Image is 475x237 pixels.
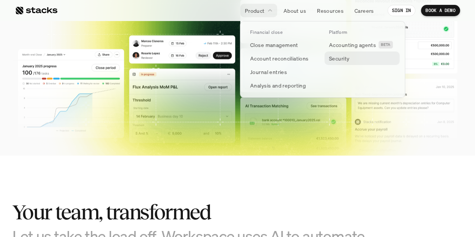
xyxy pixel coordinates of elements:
[246,38,321,51] a: Close management
[12,201,388,224] h2: Your team, transformed
[329,30,347,35] p: Platform
[283,7,306,15] p: About us
[324,38,400,51] a: Accounting agentsBETA
[421,5,460,16] a: BOOK A DEMO
[250,41,298,49] p: Close management
[279,4,311,17] a: About us
[329,41,376,49] p: Accounting agents
[425,8,455,13] p: BOOK A DEMO
[246,78,321,92] a: Analysis and reporting
[354,7,374,15] p: Careers
[312,4,348,17] a: Resources
[250,68,287,76] p: Journal entries
[350,4,378,17] a: Careers
[250,82,306,89] p: Analysis and reporting
[250,30,282,35] p: Financial close
[381,42,391,47] h2: BETA
[329,54,349,62] p: Security
[89,143,122,148] a: Privacy Policy
[324,51,400,65] a: Security
[388,5,416,16] a: SIGN IN
[245,7,265,15] p: Product
[392,8,411,13] p: SIGN IN
[317,7,344,15] p: Resources
[250,54,309,62] p: Account reconciliations
[246,51,321,65] a: Account reconciliations
[246,65,321,78] a: Journal entries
